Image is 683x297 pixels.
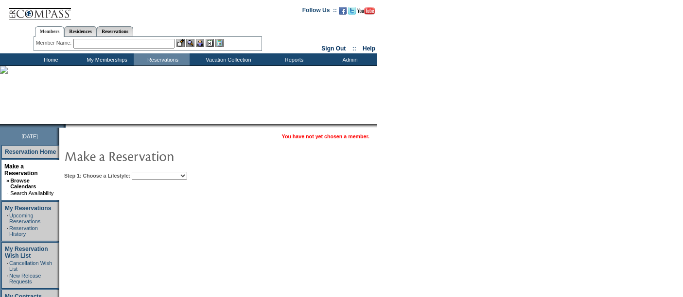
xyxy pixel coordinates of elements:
[66,124,67,128] img: blank.gif
[78,53,134,66] td: My Memberships
[176,39,185,47] img: b_edit.gif
[7,260,8,272] td: ·
[64,173,130,179] b: Step 1: Choose a Lifestyle:
[348,10,356,16] a: Follow us on Twitter
[302,6,337,17] td: Follow Us ::
[190,53,265,66] td: Vacation Collection
[62,124,66,128] img: promoShadowLeftCorner.gif
[321,53,377,66] td: Admin
[321,45,346,52] a: Sign Out
[206,39,214,47] img: Reservations
[215,39,224,47] img: b_calculator.gif
[348,7,356,15] img: Follow us on Twitter
[97,26,133,36] a: Reservations
[5,246,48,259] a: My Reservation Wish List
[5,205,51,212] a: My Reservations
[10,190,53,196] a: Search Availability
[352,45,356,52] span: ::
[36,39,73,47] div: Member Name:
[6,178,9,183] b: »
[9,225,38,237] a: Reservation History
[339,10,347,16] a: Become our fan on Facebook
[35,26,65,37] a: Members
[357,10,375,16] a: Subscribe to our YouTube Channel
[134,53,190,66] td: Reservations
[282,133,369,139] span: You have not yet chosen a member.
[9,273,41,284] a: New Release Requests
[5,148,56,155] a: Reservation Home
[21,133,38,139] span: [DATE]
[339,7,347,15] img: Become our fan on Facebook
[9,213,40,224] a: Upcoming Reservations
[363,45,375,52] a: Help
[9,260,52,272] a: Cancellation Wish List
[64,146,259,165] img: pgTtlMakeReservation.gif
[357,7,375,15] img: Subscribe to our YouTube Channel
[6,190,9,196] td: ·
[10,178,36,189] a: Browse Calendars
[186,39,194,47] img: View
[22,53,78,66] td: Home
[7,225,8,237] td: ·
[4,163,38,177] a: Make a Reservation
[7,213,8,224] td: ·
[64,26,97,36] a: Residences
[196,39,204,47] img: Impersonate
[265,53,321,66] td: Reports
[7,273,8,284] td: ·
